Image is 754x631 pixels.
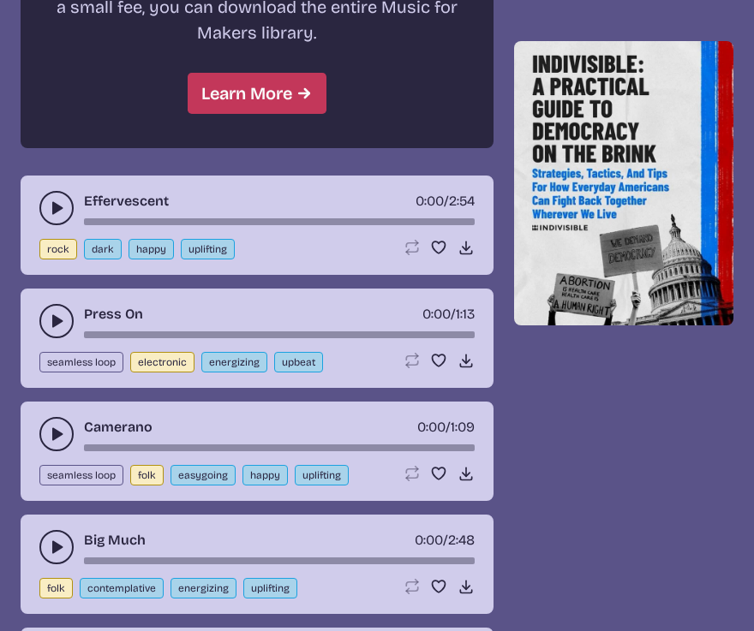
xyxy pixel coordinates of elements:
button: seamless loop [39,352,123,372]
button: rock [39,239,77,259]
a: Effervescent [84,191,169,211]
span: timer [422,306,451,322]
button: Loop [403,465,420,482]
img: Help save our democracy! [514,41,733,324]
div: song-time-bar [84,557,475,564]
button: electronic [130,352,194,372]
button: Loop [403,352,420,369]
button: play-pause toggle [39,530,74,564]
button: Favorite [430,352,447,369]
span: 2:54 [449,193,475,209]
button: upbeat [274,352,323,372]
button: Favorite [430,239,447,256]
button: uplifting [295,465,349,485]
span: timer [417,419,446,435]
button: Loop [403,239,420,256]
button: play-pause toggle [39,417,74,451]
button: Favorite [430,578,447,595]
span: 1:09 [451,419,475,435]
div: / [417,417,475,438]
button: seamless loop [39,465,123,485]
div: / [416,191,475,211]
button: uplifting [243,578,297,598]
button: folk [130,465,164,485]
button: energizing [201,352,267,372]
button: Loop [403,578,420,595]
a: Big Much [84,530,146,551]
button: play-pause toggle [39,191,74,225]
button: Favorite [430,465,447,482]
button: folk [39,578,73,598]
div: / [415,530,475,551]
div: / [422,304,475,324]
a: Press On [84,304,143,324]
button: uplifting [181,239,235,259]
button: contemplative [80,578,164,598]
button: happy [129,239,174,259]
span: timer [416,193,444,209]
a: Learn More [188,73,326,114]
span: 2:48 [448,532,475,548]
div: song-time-bar [84,331,475,338]
div: song-time-bar [84,444,475,451]
button: dark [84,239,122,259]
button: easygoing [171,465,236,485]
div: song-time-bar [84,218,475,225]
span: 1:13 [456,306,475,322]
button: energizing [171,578,236,598]
button: play-pause toggle [39,304,74,338]
button: happy [242,465,288,485]
a: Camerano [84,417,153,438]
span: timer [415,532,443,548]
